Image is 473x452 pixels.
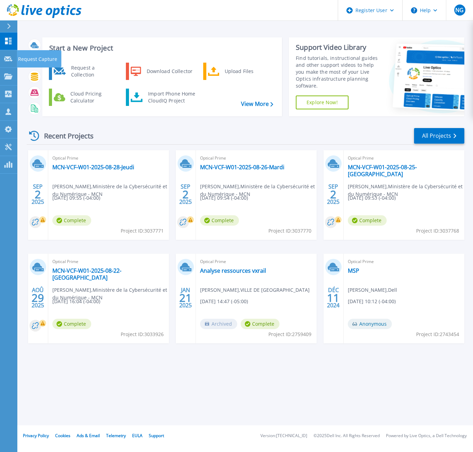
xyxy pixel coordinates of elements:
span: 2 [330,191,336,197]
span: [PERSON_NAME] , VILLE DE [GEOGRAPHIC_DATA] [200,286,310,294]
p: Request Capture [18,50,57,68]
span: 2 [35,191,41,197]
span: Project ID: 2759409 [268,331,311,338]
span: 2 [182,191,189,197]
a: MCN-VCF-W01-2025-08-28-Jeudi [52,164,134,171]
div: Upload Files [221,64,273,78]
span: 21 [179,295,192,301]
div: Find tutorials, instructional guides and other support videos to help you make the most of your L... [296,55,383,89]
span: Complete [241,319,279,329]
a: MCN-VCF-W01-2025-08-25-[GEOGRAPHIC_DATA] [348,164,460,178]
a: Cloud Pricing Calculator [49,89,120,106]
a: All Projects [414,128,464,144]
span: Optical Prime [200,154,312,162]
div: Cloud Pricing Calculator [67,90,118,104]
h3: Start a New Project [49,44,273,52]
span: 11 [327,295,339,301]
span: Archived [200,319,237,329]
span: [DATE] 10:12 (-04:00) [348,298,396,305]
span: Optical Prime [348,258,460,265]
a: Privacy Policy [23,433,49,439]
a: Cookies [55,433,70,439]
a: Upload Files [203,63,274,80]
span: [PERSON_NAME] , Ministère de la Cybersécurité et du Numérique - MCN [52,183,169,198]
a: View More [241,101,273,107]
span: [DATE] 16:04 (-04:00) [52,298,100,305]
span: Project ID: 3037771 [121,227,164,235]
span: [PERSON_NAME] , Ministère de la Cybersécurité et du Numérique - MCN [200,183,317,198]
div: Download Collector [143,64,196,78]
span: Anonymous [348,319,392,329]
span: Project ID: 3037768 [416,227,459,235]
div: Recent Projects [27,127,103,144]
span: Optical Prime [52,258,165,265]
div: Import Phone Home CloudIQ Project [145,90,199,104]
a: Download Collector [126,63,197,80]
div: Request a Collection [68,64,118,78]
span: [DATE] 09:54 (-04:00) [200,194,248,202]
a: Analyse ressources vxrail [200,267,266,274]
span: [DATE] 14:47 (-05:00) [200,298,248,305]
span: [PERSON_NAME] , Ministère de la Cybersécurité et du Numérique - MCN [52,286,169,301]
a: Request a Collection [49,63,120,80]
span: Complete [52,215,91,226]
a: MSP [348,267,359,274]
a: Explore Now! [296,96,349,109]
span: Project ID: 3037770 [268,227,311,235]
a: MCN-VCF-W01-2025-08-26-Mardi [200,164,284,171]
li: Powered by Live Optics, a Dell Technology [386,434,467,438]
div: Support Video Library [296,43,383,52]
a: Ads & Email [77,433,100,439]
a: Telemetry [106,433,126,439]
div: SEP 2025 [179,182,192,207]
a: Support [149,433,164,439]
span: 29 [32,295,44,301]
div: SEP 2025 [31,182,44,207]
span: [PERSON_NAME] , Ministère de la Cybersécurité et du Numérique - MCN [348,183,464,198]
span: NG [455,7,464,13]
div: SEP 2025 [327,182,340,207]
span: Complete [52,319,91,329]
div: JAN 2025 [179,285,192,310]
li: © 2025 Dell Inc. All Rights Reserved [313,434,380,438]
span: Complete [348,215,387,226]
span: Optical Prime [348,154,460,162]
span: [DATE] 09:55 (-04:00) [52,194,100,202]
span: Complete [200,215,239,226]
span: Optical Prime [200,258,312,265]
li: Version: [TECHNICAL_ID] [260,434,307,438]
a: EULA [132,433,143,439]
span: Project ID: 2743454 [416,331,459,338]
span: [DATE] 09:53 (-04:00) [348,194,396,202]
span: Project ID: 3033926 [121,331,164,338]
span: Optical Prime [52,154,165,162]
div: DÉC 2024 [327,285,340,310]
span: [PERSON_NAME] , Dell [348,286,397,294]
div: AOÛ 2025 [31,285,44,310]
a: MCN-VCF-W01-2025-08-22-[GEOGRAPHIC_DATA] [52,267,165,281]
